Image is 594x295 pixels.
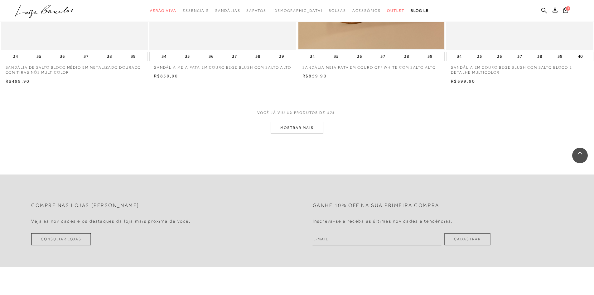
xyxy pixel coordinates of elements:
button: 35 [332,52,340,61]
button: 37 [230,52,239,61]
button: 38 [105,52,114,61]
button: 34 [308,52,317,61]
span: R$699,90 [451,79,475,84]
h4: Inscreva-se e receba as últimas novidades e tendências. [313,219,453,224]
button: 35 [183,52,192,61]
span: Bolsas [329,8,346,13]
button: 34 [11,52,20,61]
a: BLOG LB [411,5,429,17]
button: 39 [277,52,286,61]
span: BLOG LB [411,8,429,13]
button: Cadastrar [444,233,490,245]
button: 37 [379,52,387,61]
a: noSubCategoriesText [273,5,323,17]
a: categoryNavScreenReaderText [183,5,209,17]
input: E-mail [313,233,442,245]
span: 12 [287,110,292,122]
a: SANDÁLIA MEIA PATA EM COURO OFF WHITE COM SALTO ALTO [298,61,445,70]
a: categoryNavScreenReaderText [329,5,346,17]
button: 38 [402,52,411,61]
button: MOSTRAR MAIS [271,122,323,134]
h2: Ganhe 10% off na sua primeira compra [313,203,439,209]
a: categoryNavScreenReaderText [150,5,176,17]
a: SANDÁLIA EM COURO BEGE BLUSH COM SALTO BLOCO E DETALHE MULTICOLOR [446,61,593,76]
span: PRODUTOS DE [294,110,326,116]
a: categoryNavScreenReaderText [387,5,404,17]
h4: Veja as novidades e os destaques da loja mais próxima de você. [31,219,191,224]
button: 38 [254,52,262,61]
span: Verão Viva [150,8,176,13]
button: 37 [515,52,524,61]
span: R$499,90 [6,79,30,84]
button: 40 [576,52,585,61]
button: 38 [535,52,544,61]
button: 36 [58,52,67,61]
span: Sandálias [215,8,240,13]
a: categoryNavScreenReaderText [352,5,381,17]
a: categoryNavScreenReaderText [215,5,240,17]
button: 34 [160,52,168,61]
button: 36 [495,52,504,61]
span: Acessórios [352,8,381,13]
a: SANDÁLIA MEIA PATA EM COURO BEGE BLUSH COM SALTO ALTO [149,61,296,70]
button: 34 [455,52,464,61]
button: 36 [207,52,215,61]
span: Sapatos [246,8,266,13]
span: 175 [327,110,336,122]
button: 39 [129,52,138,61]
button: 35 [475,52,484,61]
span: Essenciais [183,8,209,13]
span: R$859,90 [302,73,327,78]
span: 1 [566,6,570,11]
span: R$859,90 [154,73,178,78]
button: 35 [35,52,43,61]
button: 39 [556,52,564,61]
span: Outlet [387,8,404,13]
span: VOCê JÁ VIU [257,110,285,116]
a: Consultar Lojas [31,233,91,245]
button: 1 [561,7,570,15]
button: 36 [355,52,364,61]
a: SANDÁLIA DE SALTO BLOCO MÉDIO EM METALIZADO DOURADO COM TIRAS NÓS MULTICOLOR [1,61,148,76]
button: 37 [82,52,90,61]
h2: Compre nas lojas [PERSON_NAME] [31,203,139,209]
a: categoryNavScreenReaderText [246,5,266,17]
button: 39 [426,52,434,61]
span: [DEMOGRAPHIC_DATA] [273,8,323,13]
